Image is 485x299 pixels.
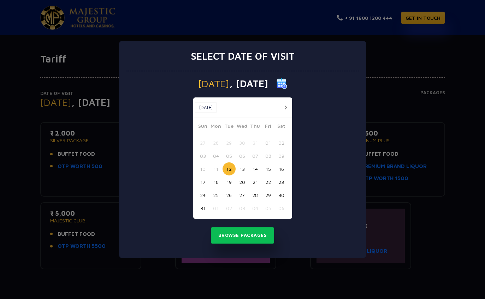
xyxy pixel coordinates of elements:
span: , [DATE] [229,79,268,89]
button: 12 [223,162,236,175]
button: 19 [223,175,236,189]
button: 06 [275,202,288,215]
button: 29 [223,136,236,149]
span: Thu [249,122,262,132]
span: Sat [275,122,288,132]
button: 31 [249,136,262,149]
button: 16 [275,162,288,175]
button: 20 [236,175,249,189]
button: 25 [209,189,223,202]
button: 24 [196,189,209,202]
button: 22 [262,175,275,189]
button: 28 [249,189,262,202]
h3: Select date of visit [191,50,295,62]
button: 02 [223,202,236,215]
button: 06 [236,149,249,162]
button: 03 [196,149,209,162]
button: 11 [209,162,223,175]
button: 23 [275,175,288,189]
button: 26 [223,189,236,202]
button: 14 [249,162,262,175]
button: 17 [196,175,209,189]
span: Sun [196,122,209,132]
button: 29 [262,189,275,202]
button: Browse Packages [211,227,274,244]
button: 07 [249,149,262,162]
button: 18 [209,175,223,189]
button: 30 [236,136,249,149]
button: 28 [209,136,223,149]
button: 13 [236,162,249,175]
button: 03 [236,202,249,215]
button: 21 [249,175,262,189]
button: 08 [262,149,275,162]
span: Fri [262,122,275,132]
button: [DATE] [195,102,217,113]
button: 30 [275,189,288,202]
button: 15 [262,162,275,175]
button: 04 [209,149,223,162]
span: Mon [209,122,223,132]
button: 04 [249,202,262,215]
button: 27 [196,136,209,149]
img: calender icon [277,78,287,89]
button: 05 [223,149,236,162]
button: 01 [209,202,223,215]
button: 05 [262,202,275,215]
button: 31 [196,202,209,215]
button: 01 [262,136,275,149]
button: 09 [275,149,288,162]
button: 27 [236,189,249,202]
span: [DATE] [198,79,229,89]
button: 02 [275,136,288,149]
span: Tue [223,122,236,132]
span: Wed [236,122,249,132]
button: 10 [196,162,209,175]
